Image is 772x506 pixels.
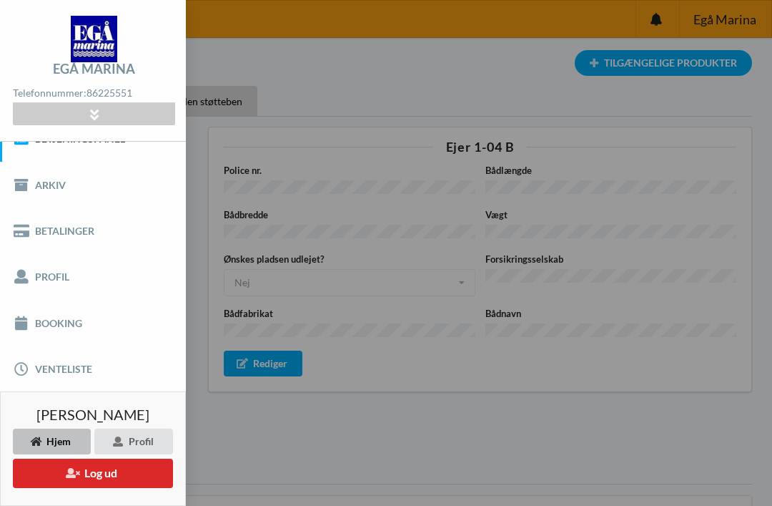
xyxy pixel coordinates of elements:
[53,62,135,75] div: Egå Marina
[86,87,132,99] strong: 86225551
[94,429,173,454] div: Profil
[71,16,117,62] img: logo
[13,84,174,103] div: Telefonnummer:
[36,407,149,422] span: [PERSON_NAME]
[13,429,91,454] div: Hjem
[13,459,173,488] button: Log ud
